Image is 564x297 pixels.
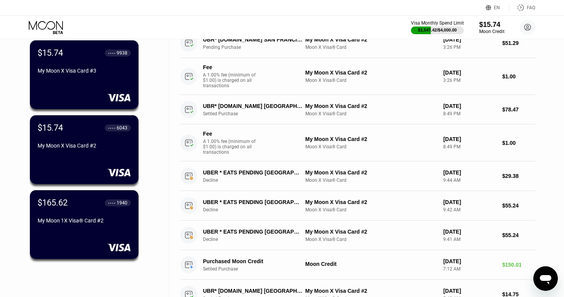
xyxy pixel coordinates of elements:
div: 9:41 AM [443,237,496,242]
div: UBER * EATS PENDING [GEOGRAPHIC_DATA] [GEOGRAPHIC_DATA]DeclineMy Moon X Visa Card #2Moon X Visa® ... [180,161,535,191]
div: $15.74 [38,123,63,133]
div: Moon X Visa® Card [305,45,437,50]
div: $1.00 [502,140,535,146]
div: A 1.00% fee (minimum of $1.00) is charged on all transactions [203,72,261,88]
div: $15.74● ● ● ●9938My Moon X Visa Card #3 [30,40,139,109]
div: Moon X Visa® Card [305,111,437,116]
div: $51.29 [502,40,535,46]
div: 8:49 PM [443,144,496,149]
div: $78.47 [502,106,535,113]
div: $1.00 [502,73,535,80]
div: Moon Credit [305,261,437,267]
div: My Moon X Visa Card #2 [305,70,437,76]
div: $150.01 [502,262,535,268]
div: UBR* [DOMAIN_NAME] [GEOGRAPHIC_DATA] [203,288,302,294]
div: My Moon X Visa Card #2 [305,37,437,43]
div: FeeA 1.00% fee (minimum of $1.00) is charged on all transactionsMy Moon X Visa Card #2Moon X Visa... [180,58,535,95]
div: UBER * EATS PENDING [GEOGRAPHIC_DATA] [GEOGRAPHIC_DATA]DeclineMy Moon X Visa Card #2Moon X Visa® ... [180,191,535,221]
div: My Moon X Visa Card #2 [305,169,437,176]
div: My Moon X Visa Card #2 [305,199,437,205]
div: $165.62● ● ● ●1940My Moon 1X Visa® Card #2 [30,190,139,259]
div: A 1.00% fee (minimum of $1.00) is charged on all transactions [203,139,261,155]
div: [DATE] [443,288,496,294]
div: $15.74 [38,48,63,58]
div: 8:49 PM [443,111,496,116]
div: My Moon 1X Visa® Card #2 [38,217,131,224]
div: [DATE] [443,70,496,76]
div: Moon X Visa® Card [305,237,437,242]
div: 9:44 AM [443,178,496,183]
div: $165.62 [38,198,68,207]
div: 7:12 AM [443,266,496,272]
iframe: Button to launch messaging window [533,266,558,291]
div: Settled Purchase [203,111,310,116]
div: My Moon X Visa Card #2 [305,103,437,109]
div: $29.38 [502,173,535,179]
div: Moon X Visa® Card [305,207,437,212]
div: UBR* [DOMAIN_NAME] SAN FRANCISCOUS [203,37,302,43]
div: Decline [203,237,310,242]
div: UBER * EATS PENDING [GEOGRAPHIC_DATA] [GEOGRAPHIC_DATA] [203,229,302,235]
div: UBR* [DOMAIN_NAME] SAN FRANCISCOUSPending PurchaseMy Moon X Visa Card #2Moon X Visa® Card[DATE]3:... [180,28,535,58]
div: 6043 [117,125,127,131]
div: 3:26 PM [443,78,496,83]
div: Fee [203,64,257,70]
div: 3:26 PM [443,45,496,50]
div: 9938 [117,50,127,56]
div: [DATE] [443,136,496,142]
div: Purchased Moon CreditSettled PurchaseMoon Credit[DATE]7:12 AM$150.01 [180,250,535,280]
div: FeeA 1.00% fee (minimum of $1.00) is charged on all transactionsMy Moon X Visa Card #2Moon X Visa... [180,124,535,161]
div: UBER * EATS PENDING [GEOGRAPHIC_DATA] [GEOGRAPHIC_DATA] [203,169,302,176]
div: EN [494,5,500,10]
div: UBR* [DOMAIN_NAME] [GEOGRAPHIC_DATA] [203,103,302,109]
div: Moon X Visa® Card [305,178,437,183]
div: Moon Credit [479,29,505,34]
div: My Moon X Visa Card #2 [305,288,437,294]
div: 9:42 AM [443,207,496,212]
div: Decline [203,178,310,183]
div: Visa Monthly Spend Limit [411,20,464,26]
div: UBER * EATS PENDING [GEOGRAPHIC_DATA] [GEOGRAPHIC_DATA] [203,199,302,205]
div: ● ● ● ● [108,127,115,129]
div: $15.74 [479,21,505,29]
div: Visa Monthly Spend Limit$1,547.42/$4,000.00 [411,20,464,34]
div: FAQ [509,4,535,12]
div: My Moon X Visa Card #3 [38,68,131,74]
div: FAQ [527,5,535,10]
div: My Moon X Visa Card #2 [305,136,437,142]
div: [DATE] [443,258,496,264]
div: EN [486,4,509,12]
div: My Moon X Visa Card #2 [305,229,437,235]
div: UBR* [DOMAIN_NAME] [GEOGRAPHIC_DATA]Settled PurchaseMy Moon X Visa Card #2Moon X Visa® Card[DATE]... [180,95,535,124]
div: [DATE] [443,103,496,109]
div: My Moon X Visa Card #2 [38,143,131,149]
div: ● ● ● ● [108,52,115,54]
div: Pending Purchase [203,45,310,50]
div: Fee [203,131,257,137]
div: Decline [203,207,310,212]
div: 1940 [117,200,127,206]
div: Moon X Visa® Card [305,144,437,149]
div: $15.74Moon Credit [479,21,505,34]
div: [DATE] [443,229,496,235]
div: Moon X Visa® Card [305,78,437,83]
div: [DATE] [443,169,496,176]
div: $1,547.42 / $4,000.00 [418,28,457,32]
div: UBER * EATS PENDING [GEOGRAPHIC_DATA] [GEOGRAPHIC_DATA]DeclineMy Moon X Visa Card #2Moon X Visa® ... [180,221,535,250]
div: $55.24 [502,202,535,209]
div: [DATE] [443,199,496,205]
div: $55.24 [502,232,535,238]
div: $15.74● ● ● ●6043My Moon X Visa Card #2 [30,115,139,184]
div: Purchased Moon Credit [203,258,302,264]
div: ● ● ● ● [108,202,115,204]
div: [DATE] [443,37,496,43]
div: Settled Purchase [203,266,310,272]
